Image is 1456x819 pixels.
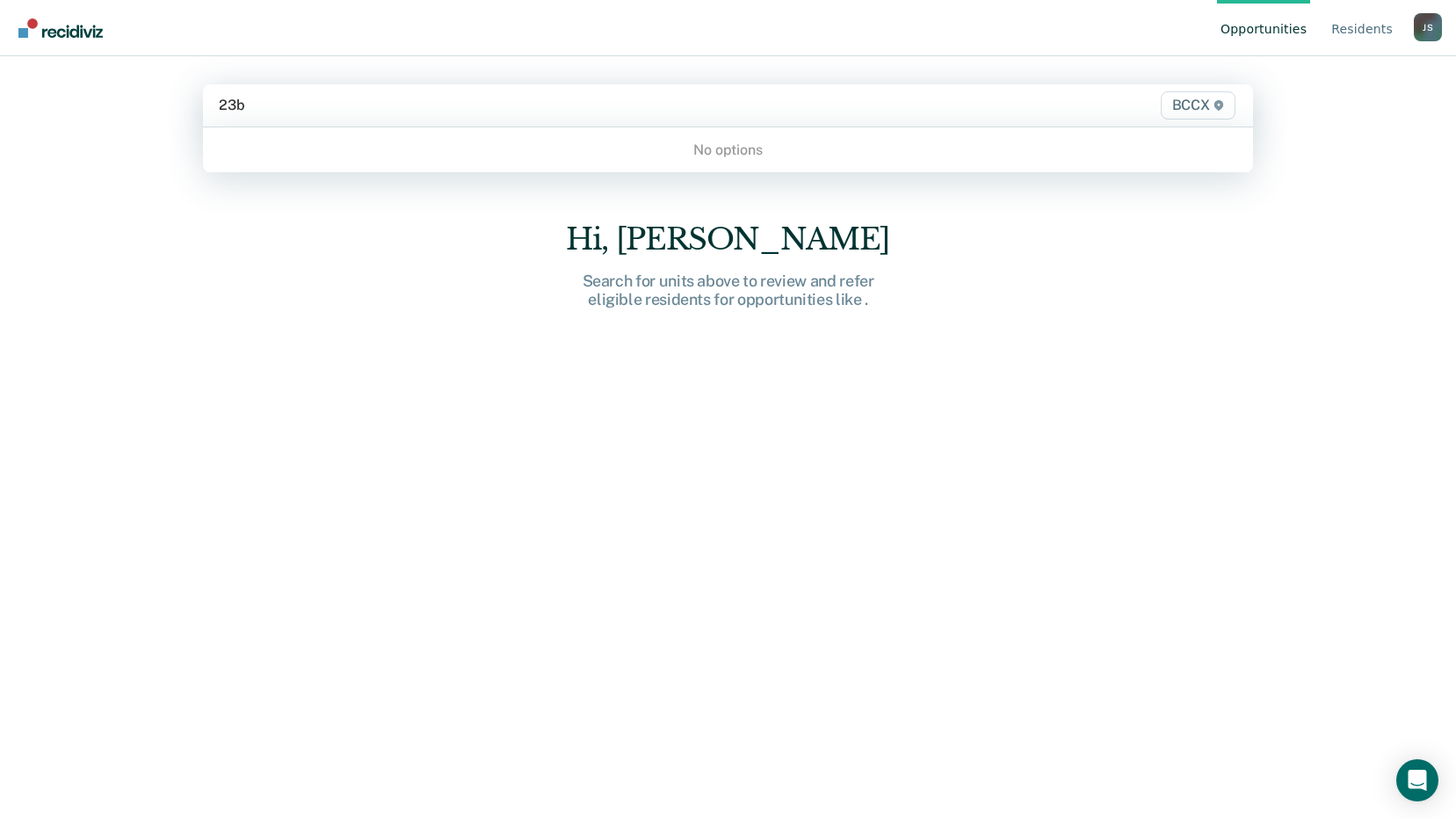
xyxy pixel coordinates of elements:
[447,272,1010,309] div: Search for units above to review and refer eligible residents for opportunities like .
[203,134,1253,165] div: No options
[1161,91,1235,120] span: BCCX
[1414,13,1442,41] button: Profile dropdown button
[18,18,103,38] img: Recidiviz
[447,221,1010,257] div: Hi, [PERSON_NAME]
[1414,13,1442,41] div: J S
[1396,759,1438,801] div: Open Intercom Messenger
